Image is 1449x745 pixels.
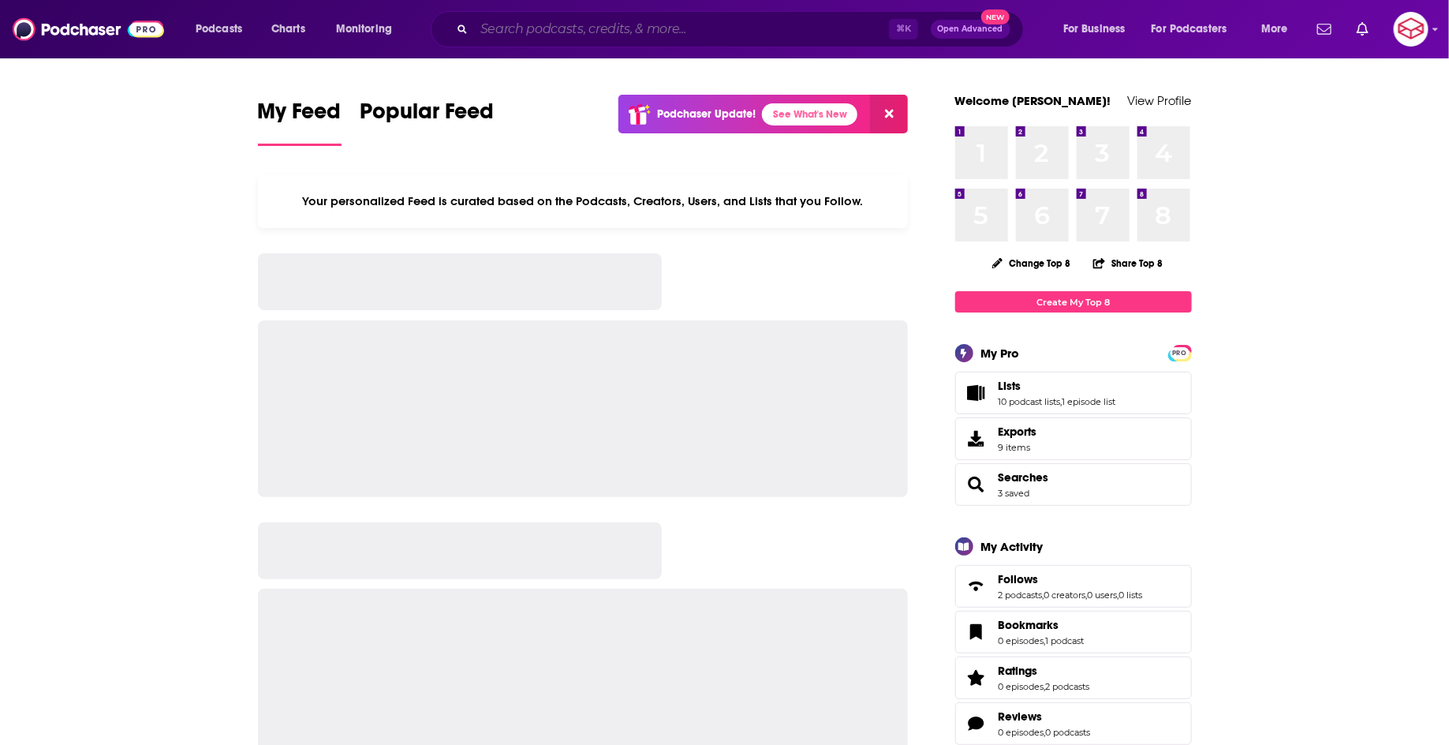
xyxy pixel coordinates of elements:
span: Charts [271,18,305,40]
a: Ratings [999,664,1090,678]
a: 0 lists [1119,590,1143,601]
span: Open Advanced [938,25,1003,33]
button: Show profile menu [1394,12,1428,47]
p: Podchaser Update! [657,107,756,121]
span: For Business [1063,18,1126,40]
a: 3 saved [999,488,1030,499]
a: 10 podcast lists [999,396,1061,407]
button: open menu [1052,17,1145,42]
a: Create My Top 8 [955,291,1192,313]
span: Follows [955,565,1192,608]
span: More [1261,18,1288,40]
span: Lists [999,379,1021,393]
a: Bookmarks [961,621,992,643]
button: Change Top 8 [983,253,1081,273]
a: See What's New [762,103,857,125]
span: New [981,9,1010,24]
span: Searches [955,463,1192,506]
a: 0 episodes [999,727,1044,738]
button: Open AdvancedNew [931,20,1010,39]
a: 2 podcasts [1046,681,1090,692]
a: Lists [999,379,1116,393]
div: Your personalized Feed is curated based on the Podcasts, Creators, Users, and Lists that you Follow. [258,174,909,228]
button: open menu [325,17,413,42]
a: 0 users [1088,590,1118,601]
button: open menu [185,17,263,42]
span: , [1044,635,1046,646]
a: 0 podcasts [1046,727,1091,738]
span: Exports [961,428,992,450]
span: Popular Feed [360,98,495,134]
span: ⌘ K [889,19,918,39]
div: My Activity [981,539,1044,554]
a: Show notifications dropdown [1311,16,1338,43]
a: PRO [1171,346,1189,358]
span: Follows [999,572,1039,586]
span: , [1044,681,1046,692]
a: Lists [961,382,992,404]
a: 0 creators [1044,590,1086,601]
span: Reviews [955,702,1192,745]
a: Welcome [PERSON_NAME]! [955,93,1111,108]
span: , [1044,727,1046,738]
a: Searches [999,470,1049,485]
button: open menu [1250,17,1308,42]
input: Search podcasts, credits, & more... [474,17,889,42]
span: Ratings [999,664,1038,678]
span: Exports [999,425,1037,439]
a: 1 podcast [1046,635,1085,646]
img: User Profile [1394,12,1428,47]
span: Reviews [999,709,1043,724]
a: View Profile [1128,93,1192,108]
a: Reviews [961,713,992,735]
span: , [1086,590,1088,601]
a: Ratings [961,667,992,689]
a: Bookmarks [999,618,1085,632]
a: Exports [955,417,1192,460]
button: Share Top 8 [1092,248,1163,279]
span: My Feed [258,98,342,134]
span: , [1061,396,1062,407]
div: Search podcasts, credits, & more... [446,11,1039,47]
a: 1 episode list [1062,396,1116,407]
a: Show notifications dropdown [1350,16,1375,43]
a: 0 episodes [999,635,1044,646]
span: Bookmarks [999,618,1059,632]
span: , [1118,590,1119,601]
span: Ratings [955,657,1192,699]
a: Popular Feed [360,98,495,146]
span: , [1043,590,1044,601]
a: Reviews [999,709,1091,724]
a: 0 episodes [999,681,1044,692]
a: 2 podcasts [999,590,1043,601]
button: open menu [1141,17,1250,42]
span: Monitoring [336,18,392,40]
span: Lists [955,372,1192,414]
a: My Feed [258,98,342,146]
a: Charts [261,17,315,42]
a: Searches [961,474,992,496]
a: Follows [961,575,992,597]
span: Bookmarks [955,611,1192,653]
span: For Podcasters [1152,18,1227,40]
img: Podchaser - Follow, Share and Rate Podcasts [13,14,164,44]
span: Podcasts [196,18,242,40]
span: Logged in as callista [1394,12,1428,47]
div: My Pro [981,346,1020,361]
span: PRO [1171,347,1189,359]
a: Follows [999,572,1143,586]
span: 9 items [999,442,1037,453]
